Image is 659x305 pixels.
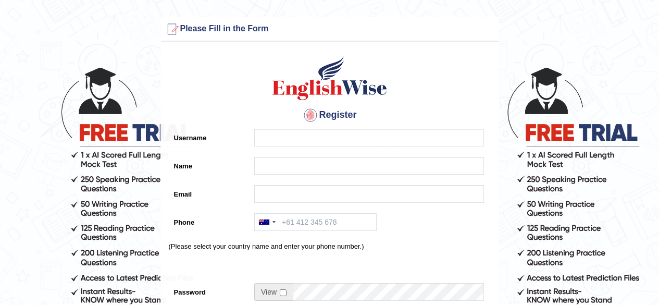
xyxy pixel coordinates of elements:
[255,214,279,230] div: Australia: +61
[270,55,389,102] img: Logo of English Wise create a new account for intelligent practice with AI
[164,21,496,38] h3: Please Fill in the Form
[169,213,250,227] label: Phone
[169,283,250,297] label: Password
[254,213,377,231] input: +61 412 345 678
[280,289,287,296] input: Show/Hide Password
[169,185,250,199] label: Email
[169,241,491,251] p: (Please select your country name and enter your phone number.)
[169,107,491,124] h4: Register
[169,157,250,171] label: Name
[169,129,250,143] label: Username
